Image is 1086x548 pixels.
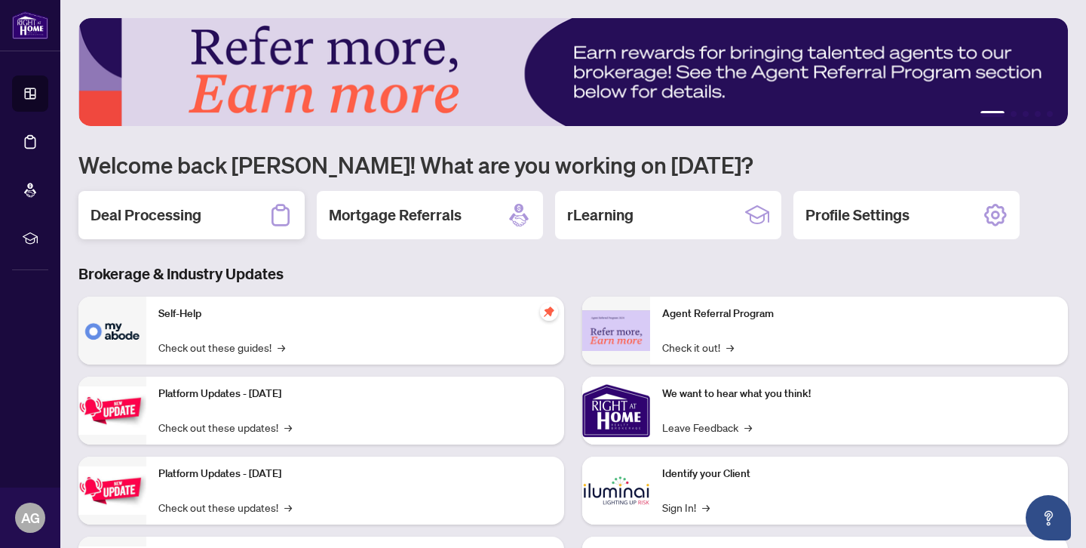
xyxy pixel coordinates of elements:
button: 4 [1035,111,1041,117]
h1: Welcome back [PERSON_NAME]! What are you working on [DATE]? [78,150,1068,179]
span: AG [21,507,40,528]
h2: Mortgage Referrals [329,205,462,226]
img: Self-Help [78,297,146,365]
span: → [702,499,710,516]
button: 1 [980,111,1005,117]
button: 3 [1023,111,1029,117]
img: Slide 0 [78,18,1068,126]
button: 5 [1047,111,1053,117]
h2: Deal Processing [90,205,201,226]
p: Platform Updates - [DATE] [158,466,552,482]
p: We want to hear what you think! [662,386,1056,402]
h3: Brokerage & Industry Updates [78,263,1068,285]
img: Identify your Client [582,457,650,525]
img: Agent Referral Program [582,310,650,352]
p: Platform Updates - [DATE] [158,386,552,402]
img: logo [12,11,48,39]
p: Identify your Client [662,466,1056,482]
a: Check out these updates!→ [158,419,292,436]
span: → [284,419,292,436]
a: Check out these updates!→ [158,499,292,516]
button: Open asap [1026,495,1071,540]
img: Platform Updates - July 21, 2025 [78,386,146,434]
a: Check out these guides!→ [158,339,285,356]
p: Agent Referral Program [662,306,1056,322]
span: → [726,339,734,356]
h2: rLearning [567,205,633,226]
span: → [744,419,752,436]
span: → [284,499,292,516]
a: Leave Feedback→ [662,419,752,436]
img: Platform Updates - July 8, 2025 [78,466,146,514]
span: → [278,339,285,356]
img: We want to hear what you think! [582,377,650,445]
span: pushpin [540,303,558,321]
button: 2 [1011,111,1017,117]
a: Check it out!→ [662,339,734,356]
p: Self-Help [158,306,552,322]
a: Sign In!→ [662,499,710,516]
h2: Profile Settings [805,205,910,226]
